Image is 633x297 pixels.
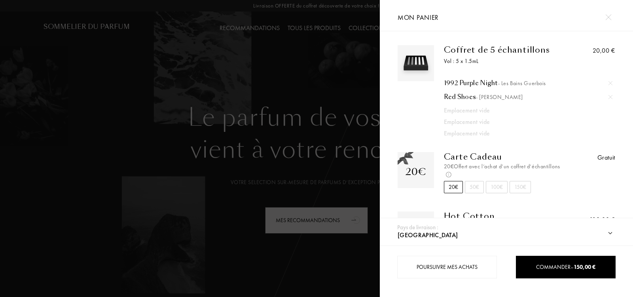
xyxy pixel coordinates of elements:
a: 1992 Purple Night- Les Bains Guerbois [444,79,612,87]
div: 50€ [465,181,484,193]
div: 20€ Offert avec l’achat d’un coffret d’échantillons [444,162,561,179]
div: Coffret de 5 échantillons [444,45,561,55]
div: 1992 Purple Night [444,79,612,87]
img: info_voucher.png [446,172,451,177]
a: Red Shoes- [PERSON_NAME] [444,93,612,101]
div: Poursuivre mes achats [397,256,497,278]
img: cross.svg [605,14,611,20]
div: 130,00 € [589,215,615,225]
div: Emplacement vide [444,129,596,138]
span: - Les Bains Guerbois [498,80,546,87]
span: 150,00 € [574,263,595,270]
div: Pays de livraison : [397,223,438,232]
div: Gratuit [597,153,615,162]
span: - [PERSON_NAME] [476,93,523,101]
img: cross.svg [608,95,612,99]
img: 24XZ8WLH0S.png [400,213,432,246]
a: Hot Cotton [444,211,561,221]
span: Mon panier [398,13,439,22]
div: Carte Cadeau [444,152,561,162]
div: Emplacement vide [444,117,596,127]
div: Emplacement vide [444,106,596,115]
img: cross.svg [608,81,612,85]
div: 100€ [486,181,508,193]
div: Commander – [516,263,615,271]
img: gift_n.png [398,152,413,166]
div: 20€ [444,181,463,193]
div: Red Shoes [444,93,612,101]
div: 150€ [510,181,531,193]
div: 20€ [406,165,426,179]
img: box_2.svg [400,47,432,80]
div: Vol : 5 x 1.5mL [444,57,561,65]
div: 20,00 € [593,46,615,55]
